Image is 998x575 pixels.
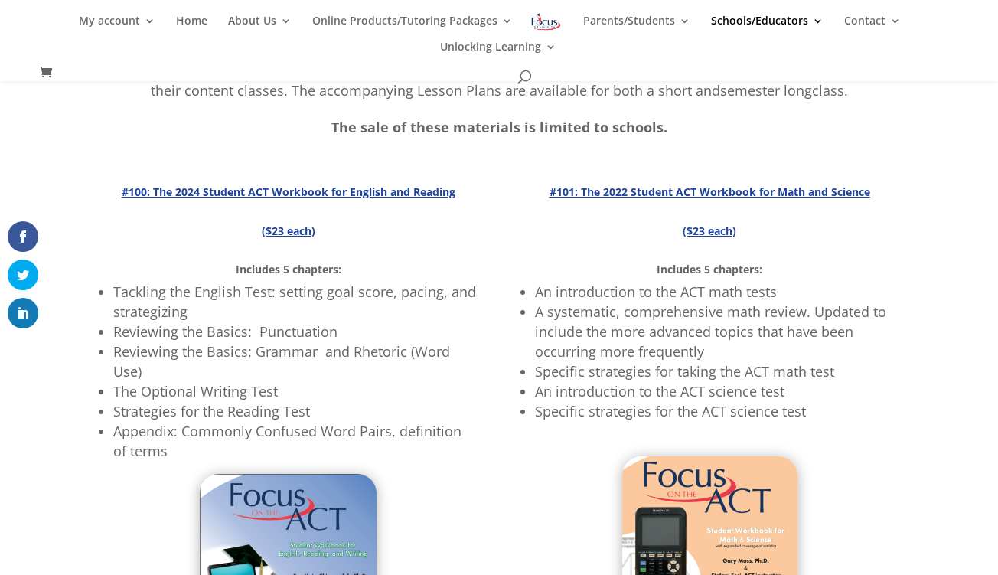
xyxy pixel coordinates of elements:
[99,55,898,116] p: Teachers have found the workbooks extremely useful in prepping students for the ACT as well as fo...
[535,283,777,301] span: An introduction to the ACT math tests
[583,15,690,41] a: Parents/Students
[262,224,315,238] strong: ($23 each)
[535,302,886,361] span: A systematic, comprehensive math review. Updated to include the more advanced topics that have be...
[720,81,812,100] g: semester long
[113,283,476,321] span: Tackling the English Test: setting goal score, pacing, and strategizing
[711,15,824,41] a: Schools/Educators
[530,11,562,33] img: Focus on Learning
[844,15,901,41] a: Contact
[440,41,556,67] a: Unlocking Learning
[331,118,667,136] strong: The sale of these materials is limited to schools.
[535,401,899,421] li: Specific strategies for the ACT science test
[122,185,455,199] strong: #100: The 2024 Student ACT Workbook for English and Reading
[683,224,736,238] strong: ($23 each)
[550,185,870,199] strong: #101: The 2022 Student ACT Workbook for Math and Science
[236,262,341,276] strong: Includes 5 chapters:
[79,15,155,41] a: My account
[113,382,278,400] span: The Optional Writing Test
[113,402,310,420] span: Strategies for the Reading Test
[113,322,338,341] span: Reviewing the Basics: Punctuation
[312,15,513,41] a: Online Products/Tutoring Packages
[113,342,450,381] span: Reviewing the Basics: Grammar and Rhetoric (Word Use)
[657,262,762,276] strong: Includes 5 chapters:
[228,15,292,41] a: About Us
[535,362,834,381] span: Specific strategies for taking the ACT math test
[113,422,461,460] span: Appendix: Commonly Confused Word Pairs, definition of terms
[535,381,899,401] li: An introduction to the ACT science test
[176,15,207,41] a: Home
